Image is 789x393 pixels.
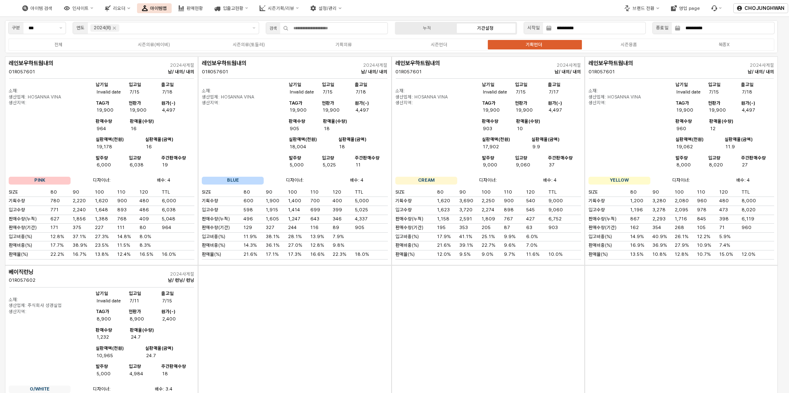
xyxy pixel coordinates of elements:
div: 리오더 [113,6,125,11]
button: 시즌기획/리뷰 [255,3,304,13]
div: 브랜드 전환 [633,6,654,11]
div: 검색 [269,25,277,32]
label: 기획의류 [296,41,391,48]
div: 종료일 [656,24,669,32]
button: 인사이트 [59,3,98,13]
div: 기획의류 [335,42,352,47]
div: 시즌용품 [621,42,637,47]
div: 시즌의류(토들러) [233,42,265,47]
div: 2024(R) [94,24,111,32]
button: 리오더 [100,3,135,13]
button: 브랜드 전환 [619,3,664,13]
div: 아이템맵 [150,6,167,11]
div: 누적 [423,26,431,31]
button: 영업 page [666,3,705,13]
p: CHOJUNGHWAN [744,5,784,12]
div: 시작일 [527,24,540,32]
button: 입출고현황 [210,3,253,13]
div: 설정/관리 [319,6,337,11]
label: 기간설정 [456,25,514,32]
div: 기획언더 [526,42,542,47]
div: 시즌기획/리뷰 [268,6,294,11]
div: 시즌의류(베이비) [138,42,170,47]
button: 제안 사항 표시 [249,22,259,34]
div: 전체 [54,42,63,47]
label: 누적 [398,25,456,32]
label: 복종X [677,41,772,48]
button: 아이템 검색 [17,3,57,13]
button: CHOJUNGHWAN [733,3,788,13]
div: Remove 2024(R) [113,26,116,30]
div: 영업 page [679,6,700,11]
div: 판매현황 [187,6,203,11]
button: 판매현황 [173,3,208,13]
div: 입출고현황 [223,6,243,11]
div: 아이템 검색 [31,6,52,11]
label: 전체 [11,41,106,48]
label: 시즌의류(토들러) [201,41,296,48]
button: 설정/관리 [305,3,346,13]
div: 기간설정 [477,26,494,31]
label: 시즌의류(베이비) [106,41,201,48]
label: 시즌용품 [581,41,676,48]
label: 시즌언더 [392,41,487,48]
div: 버그 제보 및 기능 개선 요청 [706,3,727,13]
button: 아이템맵 [137,3,172,13]
div: 시즌언더 [431,42,447,47]
div: 구분 [12,24,20,32]
div: 복종X [718,42,730,47]
button: 제안 사항 표시 [56,22,66,34]
label: 기획언더 [487,41,581,48]
div: 인사이트 [72,6,89,11]
div: 연도 [76,24,85,32]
